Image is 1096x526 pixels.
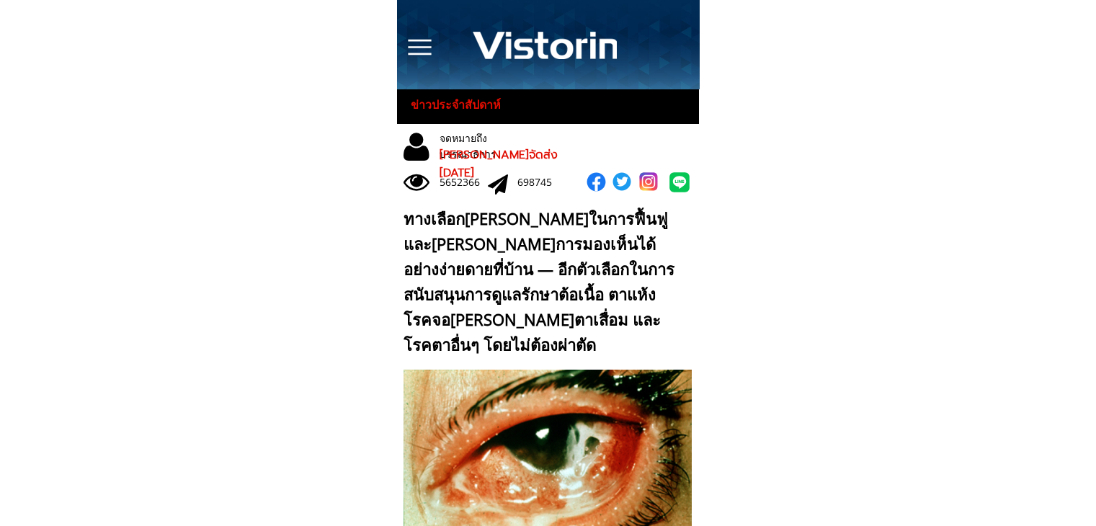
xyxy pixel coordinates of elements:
div: ทางเลือก[PERSON_NAME]ในการฟื้นฟูและ[PERSON_NAME]การมองเห็นได้อย่างง่ายดายที่บ้าน — อีกตัวเลือกในก... [404,206,685,358]
div: 5652366 [440,174,488,190]
div: 698745 [517,174,566,190]
div: จดหมายถึงบรรณาธิการ [440,130,543,163]
h3: ข่าวประจำสัปดาห์ [411,96,514,115]
span: [PERSON_NAME]จัดส่ง [DATE] [440,146,558,182]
